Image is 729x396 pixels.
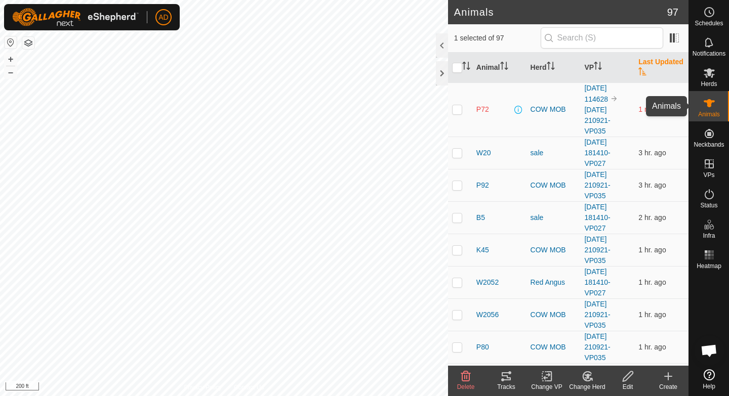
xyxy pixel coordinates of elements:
p-sorticon: Activate to sort [594,63,602,71]
div: sale [531,212,577,223]
span: Delete [457,383,475,390]
div: Red Angus [531,277,577,288]
span: Sep 17, 2025, 5:33 PM [638,246,666,254]
div: sale [531,148,577,158]
button: Reset Map [5,36,17,49]
span: VPs [703,172,714,178]
th: VP [580,53,634,83]
div: Open chat [694,335,724,366]
a: [DATE] 210921-VP035 [584,300,610,329]
div: Change Herd [567,382,607,391]
span: B5 [476,212,485,223]
input: Search (S) [541,27,663,49]
div: COW MOB [531,342,577,353]
div: Edit [607,382,648,391]
span: W2052 [476,277,499,288]
span: Animals [698,111,720,117]
div: Tracks [486,382,526,391]
a: [DATE] 210921-VP035 [584,170,610,200]
span: 1 selected of 97 [454,33,541,43]
th: Animal [472,53,526,83]
a: Help [689,365,729,393]
a: Contact Us [234,383,264,392]
a: [DATE] 210921-VP035 [584,235,610,265]
span: Heatmap [697,263,721,269]
p-sorticon: Activate to sort [638,69,646,77]
th: Herd [526,53,581,83]
span: Sep 17, 2025, 3:23 PM [638,181,666,189]
span: Help [703,383,715,389]
button: Map Layers [22,37,34,49]
div: COW MOB [531,180,577,191]
p-sorticon: Activate to sort [462,63,470,71]
a: [DATE] 210921-VP035 [584,332,610,362]
p-sorticon: Activate to sort [500,63,508,71]
a: [DATE] 210921-VP035 [584,365,610,394]
span: Jul 29, 2025, 6:43 AM [638,105,670,113]
div: COW MOB [531,104,577,115]
th: Last Updated [634,53,688,83]
button: – [5,66,17,78]
span: P80 [476,342,489,353]
span: Neckbands [694,142,724,148]
span: P72 [476,104,489,115]
h2: Animals [454,6,667,18]
a: [DATE] 181410-VP027 [584,203,610,232]
span: W20 [476,148,491,158]
span: Sep 17, 2025, 5:43 PM [638,311,666,319]
a: [DATE] 210921-VP035 [584,106,610,135]
a: Privacy Policy [184,383,222,392]
span: Herds [701,81,717,87]
div: Change VP [526,382,567,391]
span: AD [158,12,168,23]
span: Infra [703,233,715,239]
span: Sep 17, 2025, 5:43 PM [638,278,666,286]
button: + [5,53,17,65]
span: Sep 17, 2025, 4:34 PM [638,213,666,222]
span: 97 [667,5,678,20]
span: P92 [476,180,489,191]
div: COW MOB [531,310,577,320]
img: Gallagher Logo [12,8,139,26]
img: to [610,95,618,103]
span: Notifications [693,51,725,57]
a: [DATE] 181410-VP027 [584,268,610,297]
span: Status [700,202,717,208]
p-sorticon: Activate to sort [547,63,555,71]
a: [DATE] 114628 [584,84,608,103]
span: Sep 17, 2025, 5:43 PM [638,343,666,351]
span: Sep 17, 2025, 3:04 PM [638,149,666,157]
a: [DATE] 181410-VP027 [584,138,610,167]
span: K45 [476,245,489,255]
div: Create [648,382,688,391]
span: W2056 [476,310,499,320]
span: Schedules [695,20,723,26]
div: COW MOB [531,245,577,255]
